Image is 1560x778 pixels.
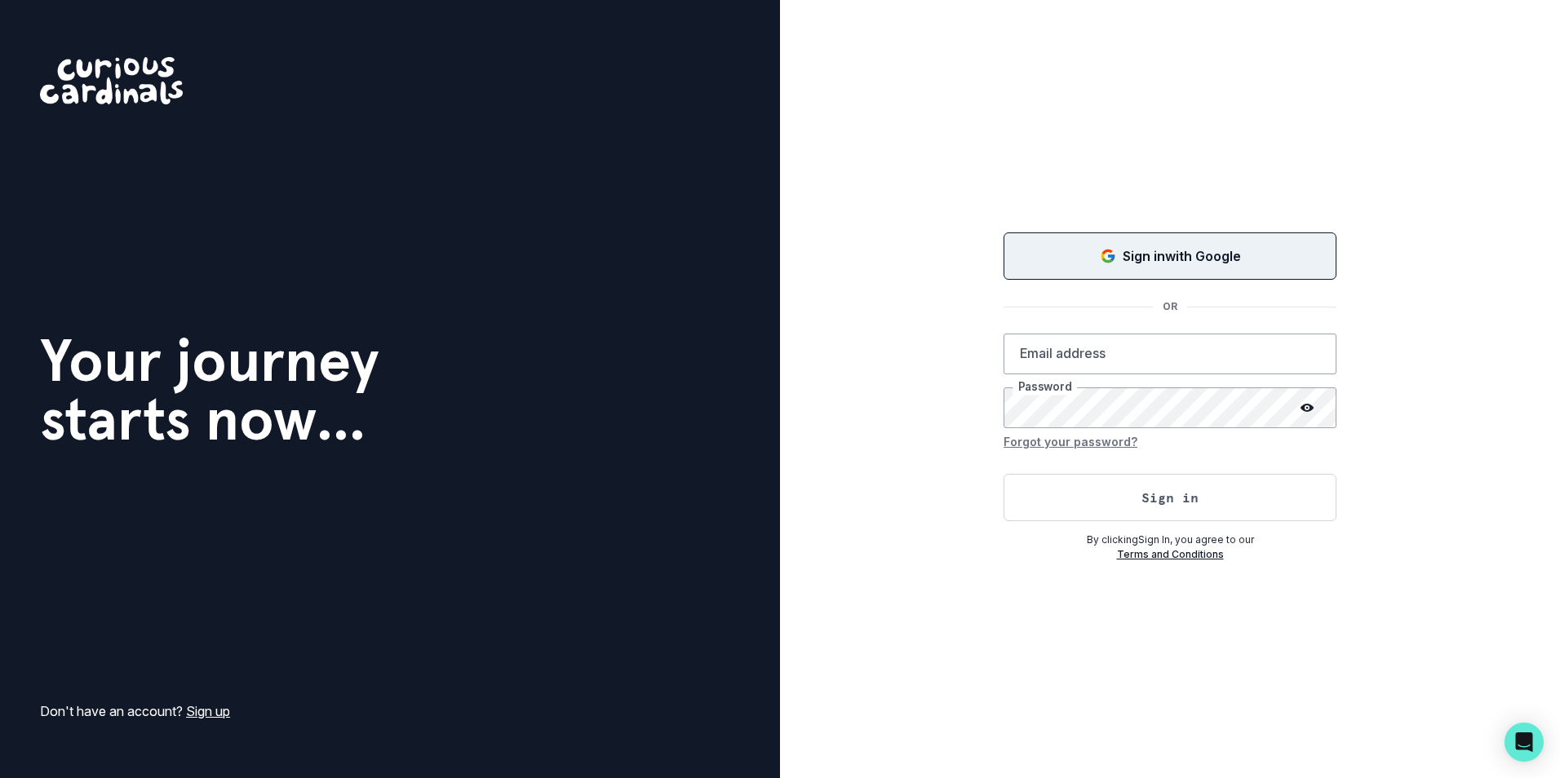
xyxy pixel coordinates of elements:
img: Curious Cardinals Logo [40,57,183,104]
p: By clicking Sign In , you agree to our [1004,533,1336,547]
button: Sign in [1004,474,1336,521]
h1: Your journey starts now... [40,331,379,449]
p: Sign in with Google [1123,246,1241,266]
p: OR [1153,299,1187,314]
div: Open Intercom Messenger [1505,723,1544,762]
a: Sign up [186,703,230,719]
button: Forgot your password? [1004,428,1137,454]
a: Terms and Conditions [1117,548,1224,560]
p: Don't have an account? [40,701,230,721]
button: Sign in with Google (GSuite) [1004,232,1336,280]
